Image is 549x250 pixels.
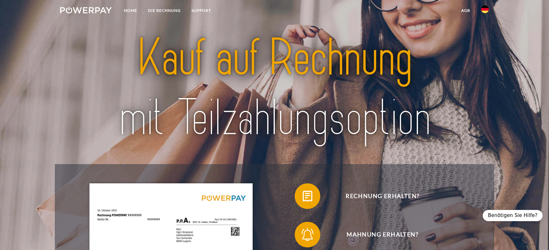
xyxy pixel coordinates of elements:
[186,5,217,16] a: SUPPORT
[481,5,489,13] img: de
[299,188,315,204] img: qb_bill.svg
[304,222,461,247] span: Mahnung erhalten?
[304,183,461,209] span: Rechnung erhalten?
[483,210,543,221] div: Benötigen Sie Hilfe?
[299,227,315,243] img: qb_bell.svg
[143,5,186,16] a: DIE RECHNUNG
[295,183,461,209] button: Rechnung erhalten?
[456,5,476,16] a: agb
[81,25,467,151] img: title-powerpay_de.svg
[295,222,461,247] button: Mahnung erhalten?
[60,7,112,13] img: logo-powerpay-white.svg
[119,5,143,16] a: Home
